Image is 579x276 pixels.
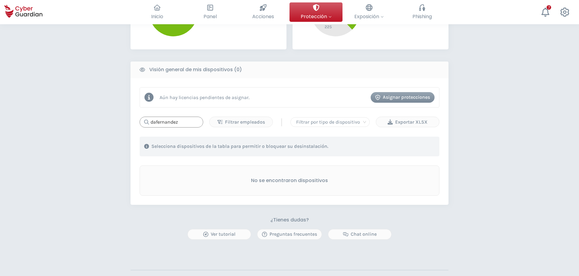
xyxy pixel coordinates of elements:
div: Asignar protecciones [375,94,430,101]
button: Inicio [131,2,184,22]
span: | [280,118,283,127]
div: Preguntas frecuentes [262,231,317,238]
button: Exposición [342,2,395,22]
div: Filtrar empleados [214,118,268,126]
button: Filtrar empleados [209,117,273,127]
button: Protección [289,2,342,22]
span: Exposición [354,13,384,20]
button: Chat online [328,229,392,240]
span: Panel [203,13,217,20]
div: 7 [547,5,551,10]
button: Asignar protecciones [371,92,435,103]
div: Ver tutorial [192,231,246,238]
b: Visión general de mis dispositivos (0) [149,66,242,73]
button: Acciones [237,2,289,22]
span: Inicio [151,13,163,20]
button: Exportar XLSX [376,117,439,127]
div: Exportar XLSX [381,118,435,126]
p: Selecciona dispositivos de la tabla para permitir o bloquear su desinstalación. [151,143,328,149]
span: Acciones [252,13,274,20]
button: Preguntas frecuentes [257,229,322,240]
div: No se encontraron dispositivos [140,165,439,196]
p: Aún hay licencias pendientes de asignar. [160,95,250,100]
div: Chat online [333,231,387,238]
h3: ¿Tienes dudas? [270,217,309,223]
span: Phishing [412,13,432,20]
button: Panel [184,2,237,22]
input: Buscar... [140,117,203,128]
button: Phishing [395,2,448,22]
span: Protección [301,13,332,20]
button: Ver tutorial [187,229,251,240]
